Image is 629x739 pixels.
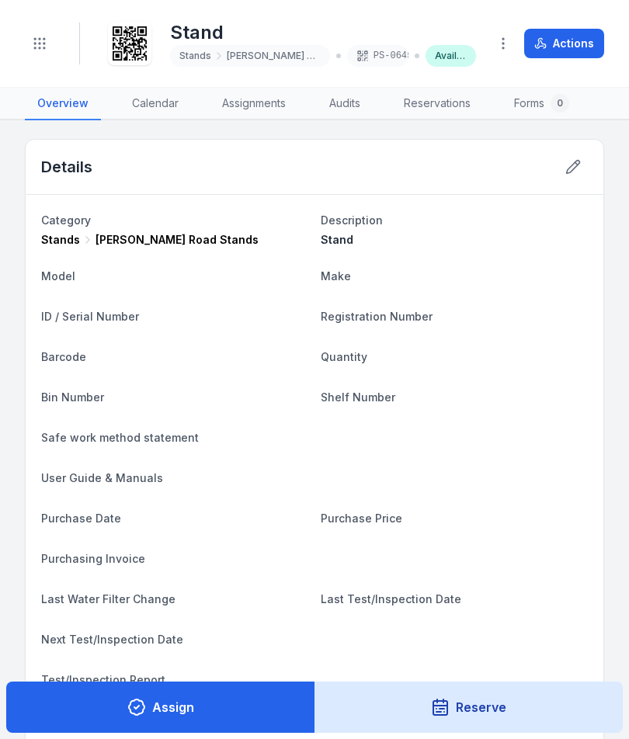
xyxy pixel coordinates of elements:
span: Stands [179,50,211,62]
span: Stands [41,232,80,248]
span: Next Test/Inspection Date [41,633,183,646]
button: Reserve [314,682,624,733]
span: Registration Number [321,310,433,323]
div: 0 [551,94,569,113]
span: [PERSON_NAME] Road Stands [227,50,321,62]
span: Stand [321,233,353,246]
a: Audits [317,88,373,120]
span: User Guide & Manuals [41,471,163,484]
span: Model [41,269,75,283]
span: [PERSON_NAME] Road Stands [96,232,259,248]
span: Category [41,213,91,227]
span: Test/Inspection Report [41,673,165,686]
span: Quantity [321,350,367,363]
span: Safe work method statement [41,431,199,444]
span: Make [321,269,351,283]
button: Actions [524,29,604,58]
span: Last Water Filter Change [41,592,175,605]
button: Toggle navigation [25,29,54,58]
a: Assignments [210,88,298,120]
span: Last Test/Inspection Date [321,592,461,605]
div: PS-0645 [347,45,408,67]
span: Description [321,213,383,227]
button: Assign [6,682,315,733]
span: Bin Number [41,390,104,404]
span: Purchase Price [321,512,402,525]
span: Purchase Date [41,512,121,525]
a: Calendar [120,88,191,120]
span: Barcode [41,350,86,363]
span: Purchasing Invoice [41,552,145,565]
a: Reservations [391,88,483,120]
div: Available [426,45,476,67]
h1: Stand [170,20,476,45]
span: ID / Serial Number [41,310,139,323]
h2: Details [41,156,92,178]
span: Shelf Number [321,390,395,404]
a: Forms0 [502,88,582,120]
a: Overview [25,88,101,120]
